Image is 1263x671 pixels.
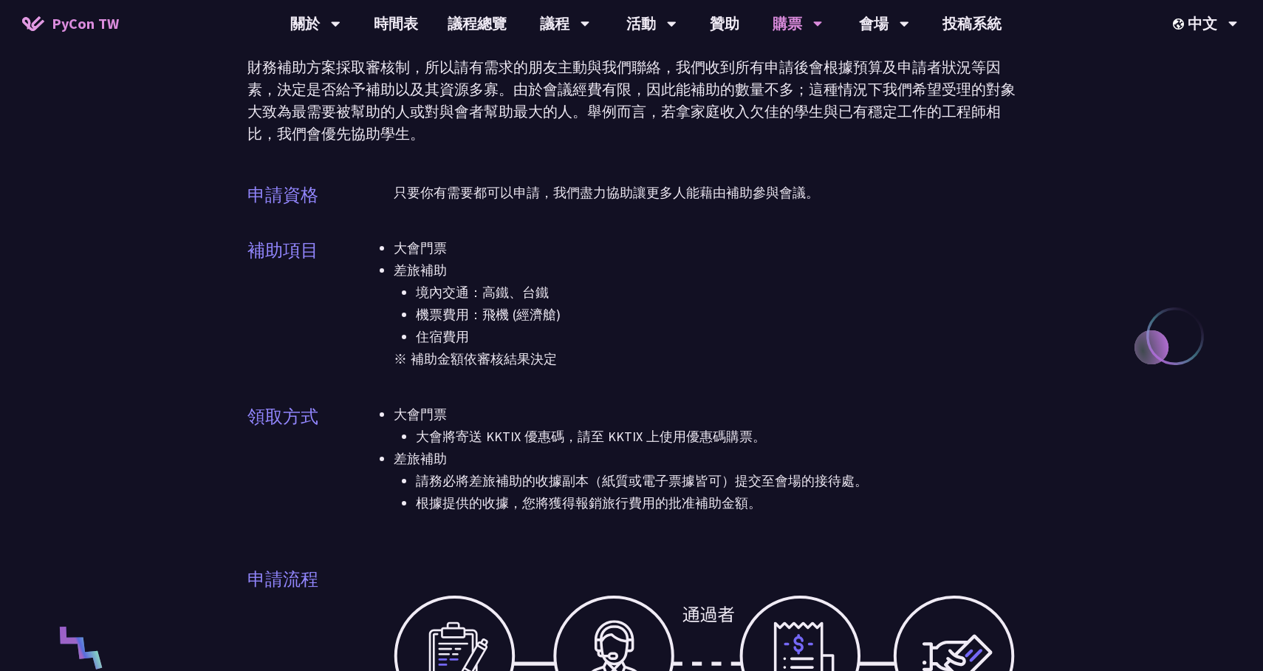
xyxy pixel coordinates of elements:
[22,16,44,31] img: Home icon of PyCon TW 2025
[52,13,119,35] span: PyCon TW
[416,492,1016,514] li: 根據提供的收據，您將獲得報銷旅行費用的批准補助金額。
[416,470,1016,492] li: 請務必將差旅補助的收據副本（紙質或電子票據皆可）提交至會場的接待處。
[416,426,1016,448] li: 大會將寄送 KKTIX 優惠碼，請至 KKTIX 上使用優惠碼購票。
[7,5,134,42] a: PyCon TW
[247,403,318,430] p: 領取方式
[394,448,1016,514] li: 差旅補助
[247,56,1016,145] div: 財務補助方案採取審核制，所以請有需求的朋友主動與我們聯絡，我們收到所有申請後會根據預算及申請者狀況等因素，決定是否給予補助以及其資源多寡。由於會議經費有限，因此能補助的數量不多；這種情況下我們希...
[394,403,1016,448] li: 大會門票
[247,566,318,593] p: 申請流程
[247,182,318,208] p: 申請資格
[416,304,1016,326] li: 機票費用：飛機 (經濟艙)
[394,348,1016,370] p: ※ 補助金額依審核結果決定
[394,182,1016,204] p: 只要你有需要都可以申請，我們盡力協助讓更多人能藉由補助參與會議。
[394,259,1016,348] li: 差旅補助
[416,282,1016,304] li: 境內交通：高鐵、台鐵
[394,237,1016,259] li: 大會門票
[1173,18,1188,30] img: Locale Icon
[247,237,318,264] p: 補助項目
[416,326,1016,348] li: 住宿費用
